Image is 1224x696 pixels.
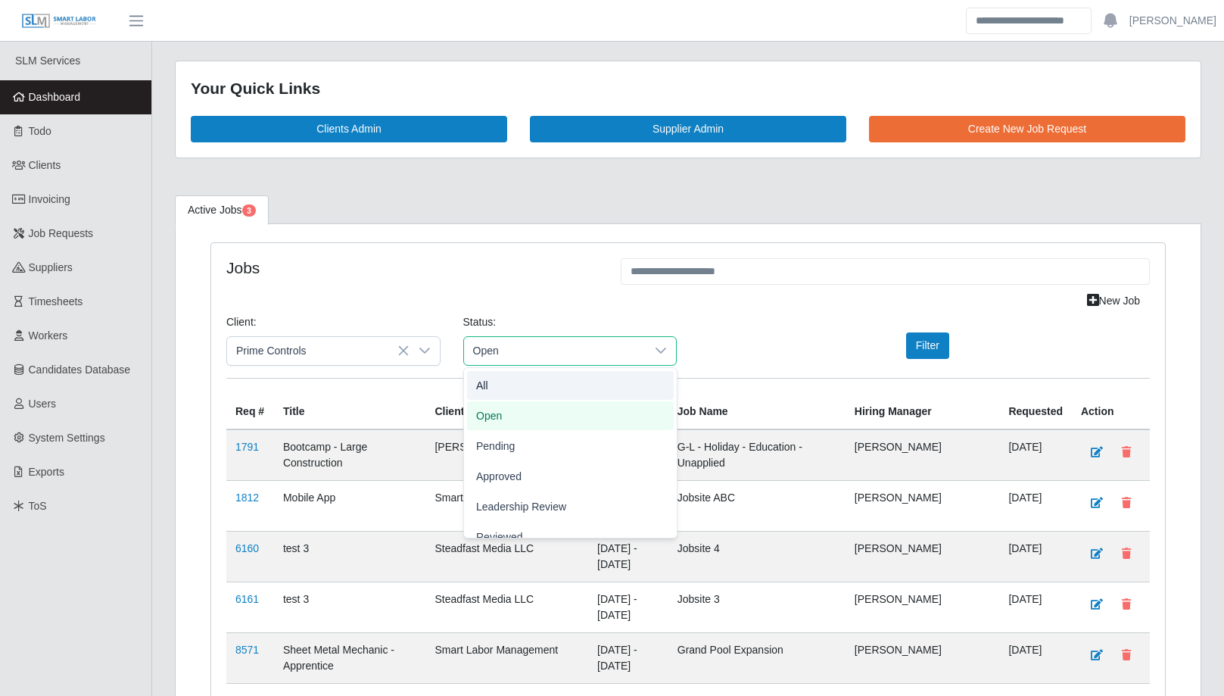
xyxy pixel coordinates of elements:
a: 1791 [235,441,259,453]
td: Smart Labor Management [425,480,588,531]
label: Status: [463,314,497,330]
span: SLM Services [15,55,80,67]
td: [DATE] [999,429,1072,481]
td: test 3 [274,582,426,632]
td: Jobsite ABC [668,480,846,531]
td: Smart Labor Management [425,632,588,683]
td: G-L - Holiday - Education - Unapplied [668,429,846,481]
td: [PERSON_NAME] [846,531,1000,582]
span: Todo [29,125,51,137]
span: Invoicing [29,193,70,205]
span: Pending Jobs [242,204,256,217]
li: All [467,371,674,400]
span: Users [29,398,57,410]
li: Pending [467,432,674,460]
span: Approved [476,468,522,484]
td: [DATE] - [DATE] [588,582,668,632]
span: Suppliers [29,261,73,273]
a: 8571 [235,644,259,656]
span: Dashboard [29,91,81,103]
h4: Jobs [226,258,598,277]
img: SLM Logo [21,13,97,30]
span: Job Requests [29,227,94,239]
th: Job Name [668,378,846,429]
td: Jobsite 3 [668,582,846,632]
span: Clients [29,159,61,171]
td: [DATE] [999,632,1072,683]
span: Reviewed [476,529,522,545]
td: Steadfast Media LLC [425,582,588,632]
td: [DATE] [999,582,1072,632]
a: 6160 [235,542,259,554]
a: [PERSON_NAME] [1129,13,1216,29]
a: 1812 [235,492,259,504]
span: Leadership Review [476,498,566,514]
td: Sheet Metal Mechanic - Apprentice [274,632,426,683]
li: Leadership Review [467,492,674,521]
th: Client [425,378,588,429]
a: Supplier Admin [530,116,846,142]
a: New Job [1077,288,1150,314]
span: ToS [29,500,47,512]
td: Bootcamp - Large Construction [274,429,426,481]
td: [PERSON_NAME] Company [425,429,588,481]
button: Filter [906,332,949,359]
span: Prime Controls [227,337,410,365]
td: [PERSON_NAME] [846,429,1000,481]
th: Title [274,378,426,429]
td: Mobile App [274,480,426,531]
td: Jobsite 4 [668,531,846,582]
th: Requested [999,378,1072,429]
input: Search [966,8,1092,34]
span: Workers [29,329,68,342]
td: Grand Pool Expansion [668,632,846,683]
td: test 3 [274,531,426,582]
th: Req # [226,378,274,429]
a: 6161 [235,593,259,605]
td: Steadfast Media LLC [425,531,588,582]
span: All [476,377,488,393]
a: Active Jobs [175,195,269,225]
span: Timesheets [29,295,83,307]
span: Exports [29,466,64,478]
td: [DATE] - [DATE] [588,632,668,683]
th: Action [1072,378,1150,429]
td: [DATE] [999,531,1072,582]
li: Reviewed [467,523,674,551]
div: Your Quick Links [191,76,1185,101]
span: Open [464,337,646,365]
label: Client: [226,314,257,330]
td: [PERSON_NAME] [846,632,1000,683]
a: Create New Job Request [869,116,1185,142]
li: Open [467,401,674,430]
span: Candidates Database [29,364,131,376]
span: Open [476,407,502,423]
li: Approved [467,462,674,491]
th: Hiring Manager [846,378,1000,429]
td: [PERSON_NAME] [846,480,1000,531]
span: System Settings [29,432,105,444]
a: Clients Admin [191,116,507,142]
td: [DATE] - [DATE] [588,531,668,582]
td: [PERSON_NAME] [846,582,1000,632]
td: [DATE] [999,480,1072,531]
span: Pending [476,438,515,454]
